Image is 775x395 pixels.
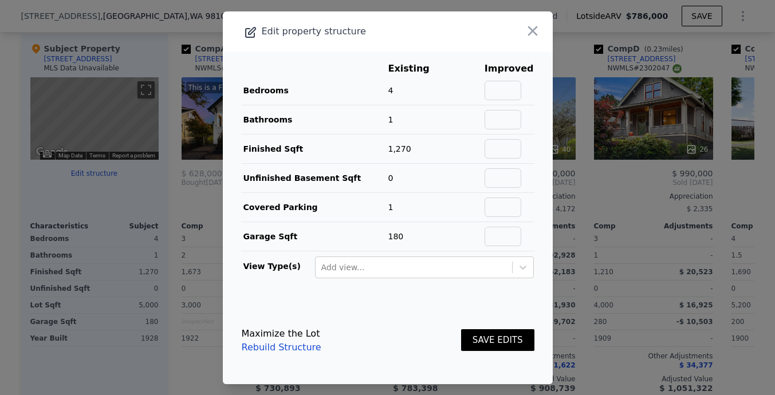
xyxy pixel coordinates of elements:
td: Covered Parking [241,192,388,222]
span: 4 [388,86,394,95]
th: Improved [484,61,534,76]
div: Maximize the Lot [242,327,321,341]
span: 180 [388,232,404,241]
div: Edit property structure [223,23,487,39]
span: 0 [388,173,394,183]
td: Finished Sqft [241,134,388,163]
td: View Type(s) [241,251,314,279]
td: Bathrooms [241,105,388,134]
span: 1,270 [388,144,411,153]
span: 1 [388,115,394,124]
th: Existing [388,61,447,76]
td: Garage Sqft [241,222,388,251]
span: 1 [388,203,394,212]
a: Rebuild Structure [242,341,321,354]
td: Unfinished Basement Sqft [241,163,388,192]
td: Bedrooms [241,76,388,105]
button: SAVE EDITS [461,329,534,351]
